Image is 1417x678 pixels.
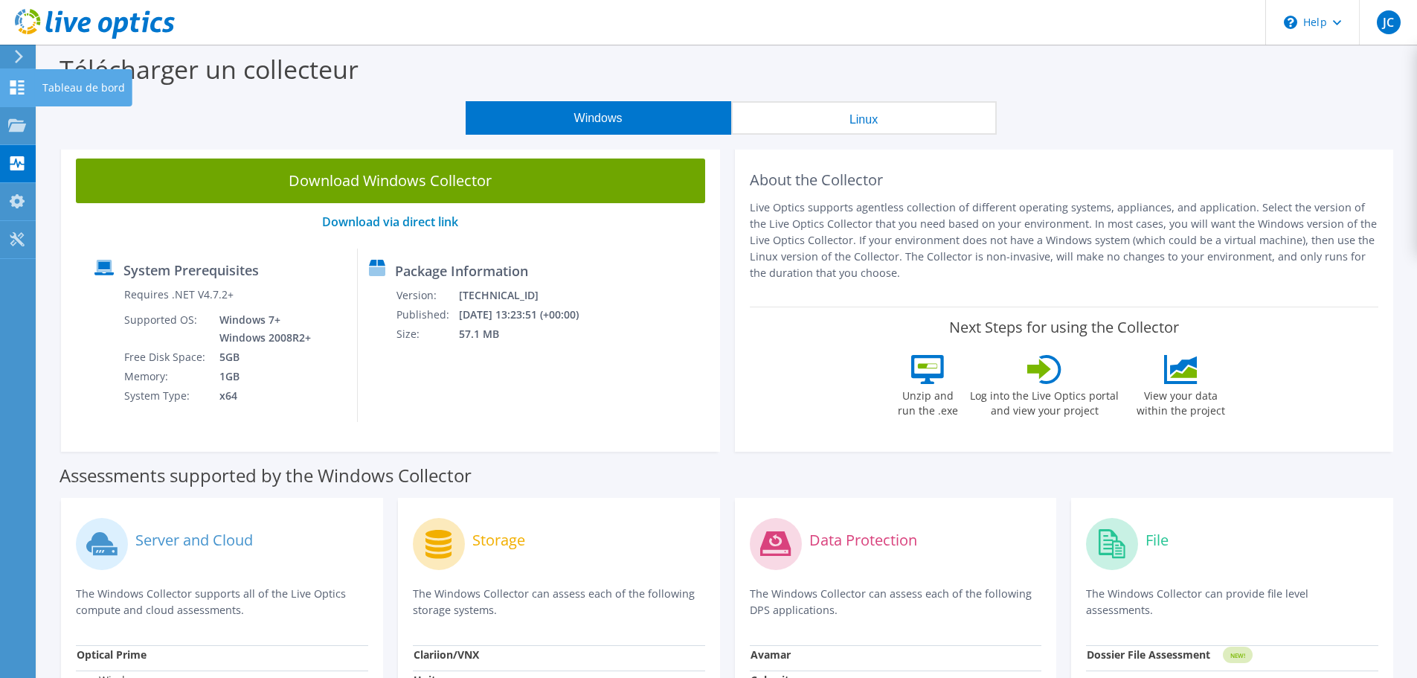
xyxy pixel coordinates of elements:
label: File [1146,533,1169,548]
td: Version: [396,286,458,305]
td: 5GB [208,348,314,367]
label: Storage [472,533,525,548]
td: [TECHNICAL_ID] [458,286,598,305]
td: Supported OS: [123,310,208,348]
p: The Windows Collector can assess each of the following DPS applications. [750,586,1042,618]
label: Requires .NET V4.7.2+ [124,287,234,302]
label: Unzip and run the .exe [893,384,962,418]
label: Data Protection [809,533,917,548]
label: Log into the Live Optics portal and view your project [969,384,1119,418]
td: Free Disk Space: [123,348,208,367]
label: Server and Cloud [135,533,253,548]
label: Package Information [395,263,528,278]
a: Download via direct link [322,214,458,230]
svg: \n [1284,16,1297,29]
label: Télécharger un collecteur [60,52,359,86]
h2: About the Collector [750,171,1379,189]
td: Size: [396,324,458,344]
label: View your data within the project [1127,384,1234,418]
td: Memory: [123,367,208,386]
p: The Windows Collector can assess each of the following storage systems. [413,586,705,618]
td: System Type: [123,386,208,406]
td: x64 [208,386,314,406]
td: 57.1 MB [458,324,598,344]
button: Linux [731,101,997,135]
td: Published: [396,305,458,324]
div: Tableau de bord [35,69,132,106]
td: Windows 7+ Windows 2008R2+ [208,310,314,348]
label: Assessments supported by the Windows Collector [60,468,472,483]
a: Download Windows Collector [76,159,705,203]
button: Windows [466,101,731,135]
td: [DATE] 13:23:51 (+00:00) [458,305,598,324]
strong: Dossier File Assessment [1087,647,1210,662]
strong: Clariion/VNX [414,647,479,662]
td: 1GB [208,367,314,386]
strong: Optical Prime [77,647,147,662]
p: The Windows Collector supports all of the Live Optics compute and cloud assessments. [76,586,368,618]
span: JC [1377,10,1401,34]
p: The Windows Collector can provide file level assessments. [1086,586,1378,618]
tspan: NEW! [1230,651,1245,659]
strong: Avamar [751,647,791,662]
label: System Prerequisites [123,263,259,278]
p: Live Optics supports agentless collection of different operating systems, appliances, and applica... [750,199,1379,281]
label: Next Steps for using the Collector [949,319,1179,336]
